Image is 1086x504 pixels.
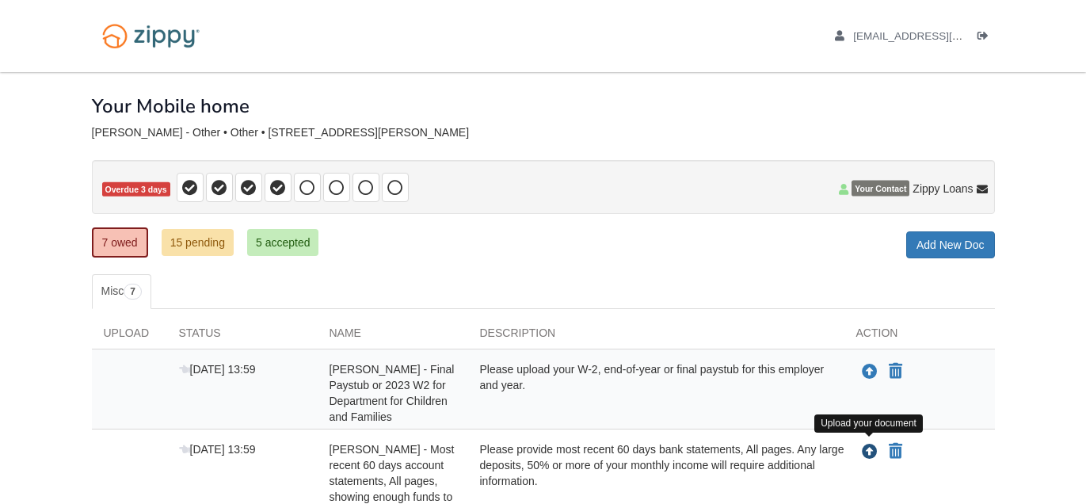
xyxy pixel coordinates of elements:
[92,325,167,349] div: Upload
[835,30,1035,46] a: edit profile
[913,181,973,197] span: Zippy Loans
[906,231,995,258] a: Add New Doc
[853,30,1035,42] span: alanamfoster@gmail.com
[179,363,256,376] span: [DATE] 13:59
[92,16,210,56] img: Logo
[102,182,170,197] span: Overdue 3 days
[247,229,319,256] a: 5 accepted
[860,361,879,382] button: Upload Alana Foster - Final Paystub or 2023 W2 for Department for Children and Families
[814,414,923,433] div: Upload your document
[468,361,844,425] div: Please upload your W-2, end-of-year or final paystub for this employer and year.
[887,362,904,381] button: Declare Alana Foster - Final Paystub or 2023 W2 for Department for Children and Families not appl...
[860,441,879,462] button: Upload Alana Foster - Most recent 60 days account statements, All pages, showing enough funds to ...
[468,325,844,349] div: Description
[977,30,995,46] a: Log out
[887,442,904,461] button: Declare Alana Foster - Most recent 60 days account statements, All pages, showing enough funds to...
[167,325,318,349] div: Status
[852,181,909,197] span: Your Contact
[844,325,995,349] div: Action
[330,363,455,423] span: [PERSON_NAME] - Final Paystub or 2023 W2 for Department for Children and Families
[124,284,142,300] span: 7
[92,96,250,116] h1: Your Mobile home
[179,443,256,456] span: [DATE] 13:59
[92,126,995,139] div: [PERSON_NAME] - Other • Other • [STREET_ADDRESS][PERSON_NAME]
[162,229,234,256] a: 15 pending
[92,274,151,309] a: Misc
[92,227,148,258] a: 7 owed
[318,325,468,349] div: Name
